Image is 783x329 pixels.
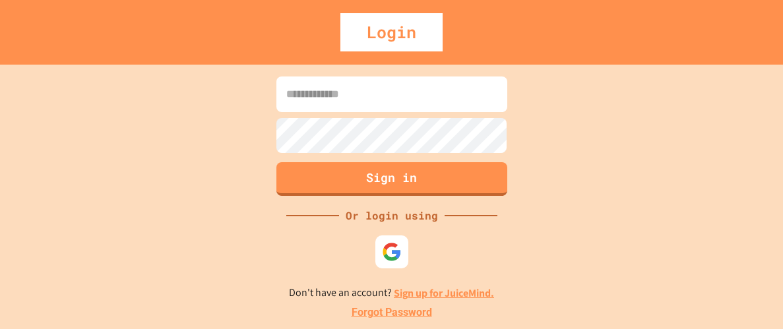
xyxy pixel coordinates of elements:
div: Login [340,13,443,51]
a: Forgot Password [352,305,432,320]
p: Don't have an account? [289,285,494,301]
button: Sign in [276,162,507,196]
a: Sign up for JuiceMind. [394,286,494,300]
div: Or login using [339,208,445,224]
img: google-icon.svg [382,242,402,262]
